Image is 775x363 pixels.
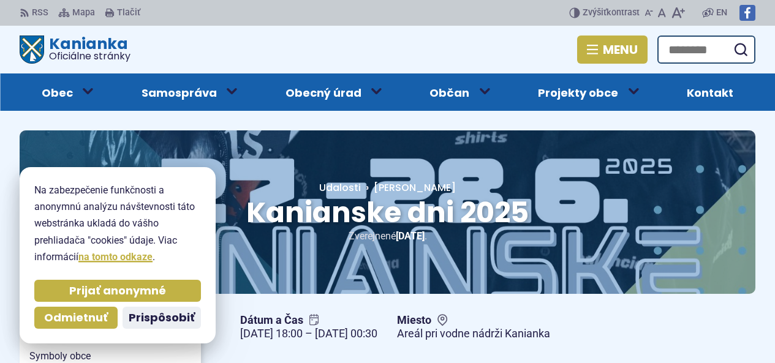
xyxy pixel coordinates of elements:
a: na tomto odkaze [78,251,153,263]
img: Prejsť na domovskú stránku [20,36,44,64]
a: Obec [20,73,95,111]
span: Obecný úrad [285,73,361,111]
span: RSS [32,6,48,20]
span: Samospráva [142,73,217,111]
a: EN [714,6,730,20]
span: Zvýšiť [583,7,607,18]
a: Logo Kanianka, prejsť na domovskú stránku. [20,36,130,64]
a: Projekty obce [516,73,640,111]
button: Otvoriť podmenu pre [619,78,648,103]
button: Otvoriť podmenu pre [363,78,391,103]
span: Kanianka [44,36,130,61]
span: Kontakt [687,73,733,111]
p: Zverejnené . [59,228,716,244]
figcaption: Areál pri vodne nádrži Kanianka [397,327,550,341]
a: Obecný úrad [263,73,384,111]
span: Kanianske dni 2025 [246,193,529,232]
span: Projekty obce [538,73,618,111]
button: Prijať anonymné [34,280,201,302]
span: Miesto [397,313,550,327]
a: Kontakt [665,73,755,111]
span: Občan [429,73,469,111]
img: Prejsť na Facebook stránku [739,5,755,21]
a: Občan [408,73,492,111]
a: Samospráva [119,73,239,111]
span: Prispôsobiť [129,311,195,325]
span: Tlačiť [117,8,140,18]
span: kontrast [583,8,640,18]
span: Prijať anonymné [69,284,166,298]
span: [PERSON_NAME] [374,181,456,195]
a: Udalosti [319,181,361,195]
span: Mapa [72,6,95,20]
button: Prispôsobiť [123,307,201,329]
span: Oficiálne stránky [49,51,130,61]
span: Menu [603,45,638,54]
figcaption: [DATE] 18:00 – [DATE] 00:30 [240,327,377,341]
a: [PERSON_NAME] [361,181,456,195]
span: [DATE] [396,230,425,242]
button: Otvoriť podmenu pre [74,78,102,103]
span: Obec [42,73,73,111]
button: Odmietnuť [34,307,118,329]
button: Otvoriť podmenu pre [218,78,246,103]
span: EN [716,6,727,20]
p: Na zabezpečenie funkčnosti a anonymnú analýzu návštevnosti táto webstránka ukladá do vášho prehli... [34,182,201,265]
span: Odmietnuť [44,311,108,325]
button: Menu [577,36,648,64]
span: Dátum a Čas [240,313,377,327]
button: Otvoriť podmenu pre [471,78,499,103]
